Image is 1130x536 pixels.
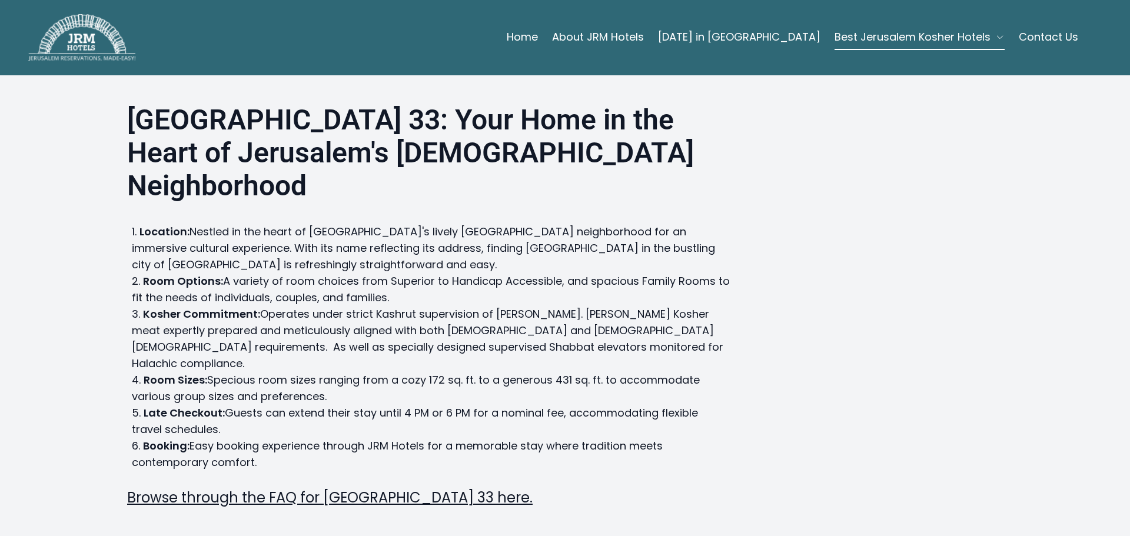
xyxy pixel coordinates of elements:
li: Nestled in the heart of [GEOGRAPHIC_DATA]'s lively [GEOGRAPHIC_DATA] neighborhood for an immersiv... [132,224,730,273]
strong: Room Options: [143,274,223,288]
li: Specious room sizes ranging from a cozy 172 sq. ft. to a generous 431 sq. ft. to accommodate vari... [132,372,730,405]
strong: Kosher Commitment: [143,307,260,321]
strong: Location: [139,224,190,239]
li: Guests can extend their stay until 4 PM or 6 PM for a nominal fee, accommodating flexible travel ... [132,405,730,438]
strong: Booking: [143,438,190,453]
a: Contact Us [1019,25,1078,49]
img: JRM Hotels [28,14,135,61]
strong: [GEOGRAPHIC_DATA] 33: Your Home in the Heart of Jerusalem's [DEMOGRAPHIC_DATA] Neighborhood [127,103,694,202]
li: Operates under strict Kashrut supervision of [PERSON_NAME]. [PERSON_NAME] Kosher meat expertly pr... [132,306,730,372]
a: Home [507,25,538,49]
strong: Late Checkout: [144,405,225,420]
a: [DATE] in [GEOGRAPHIC_DATA] [658,25,820,49]
button: Best Jerusalem Kosher Hotels [835,25,1005,49]
li: Easy booking experience through JRM Hotels for a memorable stay where tradition meets contemporar... [132,438,730,471]
li: A variety of room choices from Superior to Handicap Accessible, and spacious Family Rooms to fit ... [132,273,730,306]
span: Best Jerusalem Kosher Hotels [835,29,991,45]
strong: Room Sizes: [144,372,207,387]
a: Browse through the FAQ for [GEOGRAPHIC_DATA] 33 here. [127,488,533,507]
a: About JRM Hotels [552,25,644,49]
